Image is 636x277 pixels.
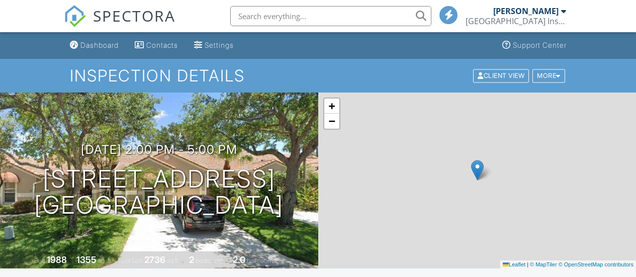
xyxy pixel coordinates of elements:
div: [PERSON_NAME] [493,6,559,16]
div: 1988 [47,254,67,265]
div: Settings [205,41,234,49]
div: 5th Avenue Building Inspections, Inc. [466,16,566,26]
a: Support Center [498,36,571,55]
span: SPECTORA [93,5,175,26]
div: 2 [189,254,194,265]
input: Search everything... [230,6,431,26]
span: bathrooms [247,257,276,264]
h1: Inspection Details [70,67,566,84]
div: 2736 [144,254,165,265]
span: | [527,261,528,267]
a: SPECTORA [64,14,175,35]
div: Support Center [513,41,567,49]
span: sq. ft. [98,257,112,264]
a: Leaflet [503,261,525,267]
a: Contacts [131,36,182,55]
span: Lot Size [122,257,143,264]
a: Dashboard [66,36,123,55]
img: The Best Home Inspection Software - Spectora [64,5,86,27]
a: Client View [472,71,531,79]
div: Client View [473,69,529,82]
a: © OpenStreetMap contributors [559,261,633,267]
div: 2.0 [233,254,245,265]
div: More [532,69,565,82]
div: Dashboard [80,41,119,49]
span: + [328,100,335,112]
a: Settings [190,36,238,55]
div: 1355 [76,254,97,265]
span: sq.ft. [167,257,179,264]
span: Built [34,257,45,264]
a: © MapTiler [530,261,557,267]
h3: [DATE] 2:00 pm - 5:00 pm [81,143,237,156]
h1: [STREET_ADDRESS] [GEOGRAPHIC_DATA] [34,166,284,219]
div: Contacts [146,41,178,49]
a: Zoom out [324,114,339,129]
span: bedrooms [196,257,223,264]
img: Marker [471,160,484,180]
span: − [328,115,335,127]
a: Zoom in [324,99,339,114]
